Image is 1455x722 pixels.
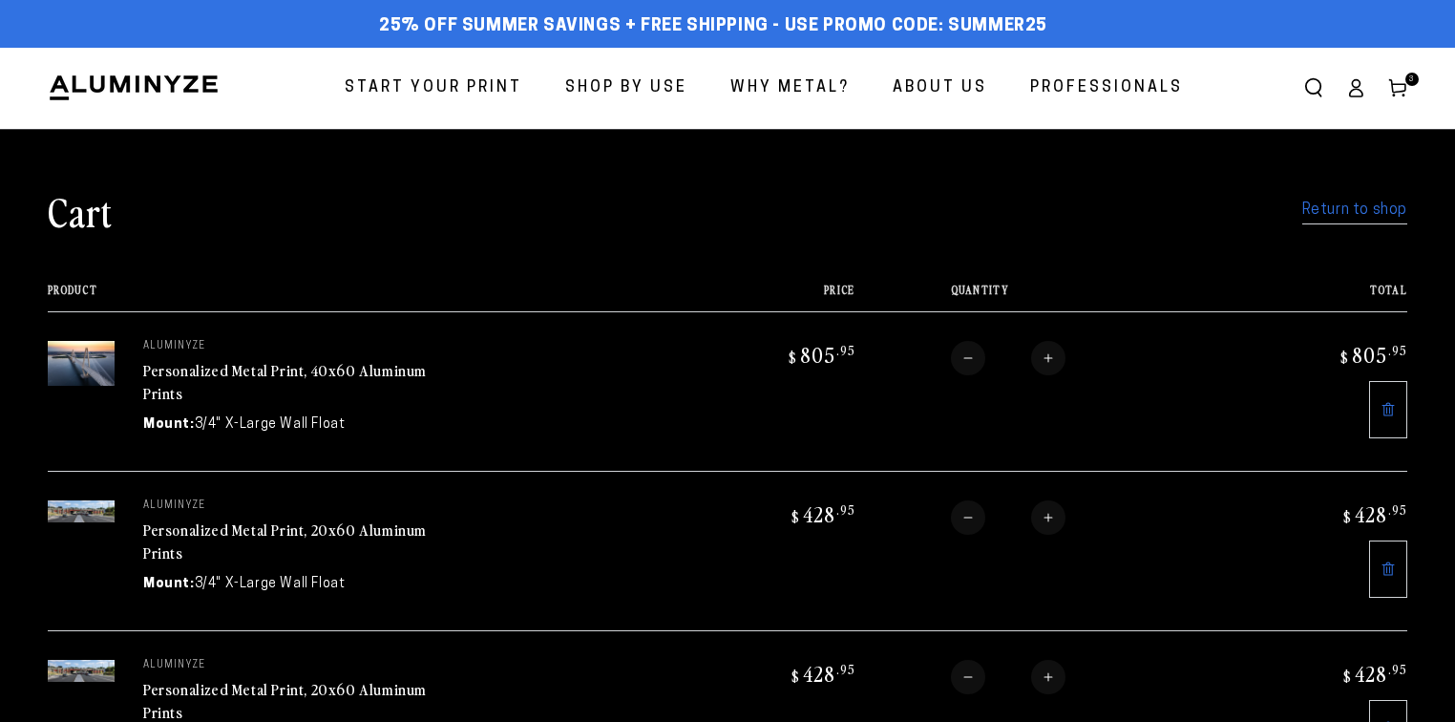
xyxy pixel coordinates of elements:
img: 40"x60" Rectangle White Glossy Aluminyzed Photo [48,341,115,386]
dd: 3/4" X-Large Wall Float [195,574,346,594]
span: $ [791,507,800,526]
span: Start Your Print [345,74,522,102]
summary: Search our site [1293,67,1335,109]
a: Personalized Metal Print, 20x60 Aluminum Prints [143,519,427,564]
a: Professionals [1016,63,1197,114]
span: Professionals [1030,74,1183,102]
span: $ [1340,348,1349,367]
th: Product [48,284,679,311]
sup: .95 [836,501,855,518]
input: Quantity for Personalized Metal Print, 40x60 Aluminum Prints [985,341,1031,375]
th: Quantity [855,284,1232,311]
bdi: 428 [1340,660,1407,687]
sup: .95 [1388,501,1407,518]
sup: .95 [1388,661,1407,677]
span: $ [789,348,797,367]
th: Price [679,284,854,311]
a: Remove 40"x60" Rectangle White Glossy Aluminyzed Photo [1369,381,1407,438]
h1: Cart [48,186,113,236]
span: $ [1343,667,1352,686]
span: About Us [893,74,987,102]
bdi: 805 [1338,341,1407,368]
input: Quantity for Personalized Metal Print, 20x60 Aluminum Prints [985,660,1031,694]
dt: Mount: [143,414,195,435]
bdi: 428 [1340,500,1407,527]
a: Personalized Metal Print, 40x60 Aluminum Prints [143,359,427,405]
span: 3 [1409,73,1415,86]
th: Total [1232,284,1407,311]
a: Return to shop [1302,197,1407,224]
bdi: 805 [786,341,855,368]
span: 25% off Summer Savings + Free Shipping - Use Promo Code: SUMMER25 [379,16,1047,37]
dt: Mount: [143,574,195,594]
input: Quantity for Personalized Metal Print, 20x60 Aluminum Prints [985,500,1031,535]
a: Shop By Use [551,63,702,114]
sup: .95 [1388,342,1407,358]
sup: .95 [836,342,855,358]
p: aluminyze [143,660,430,671]
p: aluminyze [143,500,430,512]
bdi: 428 [789,660,855,687]
img: 20"x60" Panoramic White Glossy Aluminyzed Photo [48,660,115,682]
span: $ [1343,507,1352,526]
p: aluminyze [143,341,430,352]
img: Aluminyze [48,74,220,102]
span: $ [791,667,800,686]
a: Start Your Print [330,63,537,114]
a: About Us [878,63,1002,114]
a: Remove 20"x60" Panoramic White Glossy Aluminyzed Photo [1369,541,1407,598]
span: Shop By Use [565,74,687,102]
a: Why Metal? [716,63,864,114]
dd: 3/4" X-Large Wall Float [195,414,346,435]
img: 20"x60" Panoramic White Glossy Aluminyzed Photo [48,500,115,522]
sup: .95 [836,661,855,677]
bdi: 428 [789,500,855,527]
span: Why Metal? [730,74,850,102]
